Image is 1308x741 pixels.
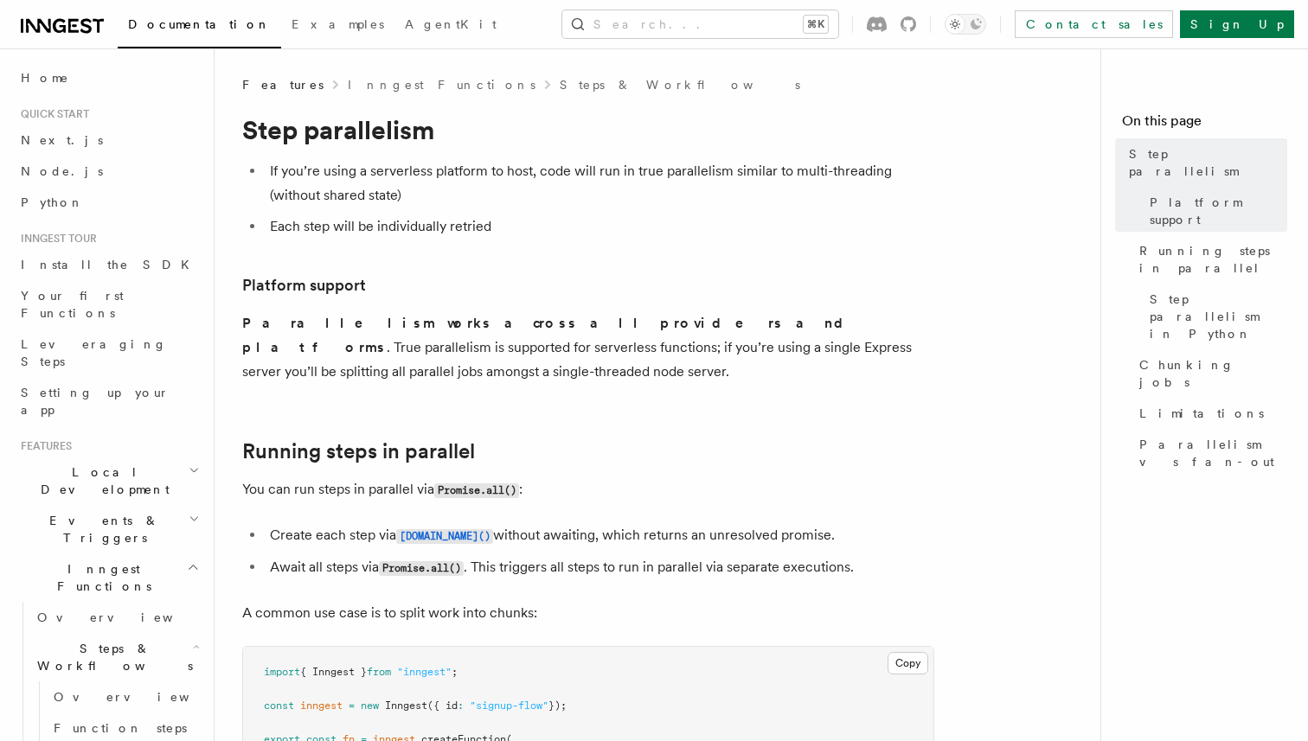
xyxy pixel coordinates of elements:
[1139,356,1287,391] span: Chunking jobs
[37,610,215,624] span: Overview
[14,107,89,121] span: Quick start
[30,633,203,681] button: Steps & Workflows
[242,114,934,145] h1: Step parallelism
[427,699,458,712] span: ({ id
[397,666,452,678] span: "inngest"
[14,457,203,505] button: Local Development
[1122,138,1287,187] a: Step parallelism
[548,699,567,712] span: });
[458,699,464,712] span: :
[21,164,103,178] span: Node.js
[560,76,800,93] a: Steps & Workflows
[265,555,934,580] li: Await all steps via . This triggers all steps to run in parallel via separate executions.
[1150,194,1287,228] span: Platform support
[14,560,187,595] span: Inngest Functions
[434,483,519,498] code: Promise.all()
[242,76,324,93] span: Features
[562,10,838,38] button: Search...⌘K
[30,640,193,674] span: Steps & Workflows
[14,62,203,93] a: Home
[945,14,986,35] button: Toggle dark mode
[14,439,72,453] span: Features
[1132,398,1287,429] a: Limitations
[14,512,189,546] span: Events & Triggers
[242,439,475,463] a: Running steps in parallel
[804,16,828,33] kbd: ⌘K
[1139,436,1287,470] span: Parallelism vs fan-out
[14,156,203,187] a: Node.js
[14,377,203,425] a: Setting up your app
[14,232,97,246] span: Inngest tour
[242,601,934,625] p: A common use case is to split work into chunks:
[14,249,203,280] a: Install the SDK
[242,477,934,502] p: You can run steps in parallel via :
[14,505,203,553] button: Events & Triggers
[292,17,384,31] span: Examples
[300,699,343,712] span: inngest
[14,187,203,218] a: Python
[128,17,271,31] span: Documentation
[1139,242,1287,277] span: Running steps in parallel
[1122,111,1287,138] h4: On this page
[242,311,934,384] p: . True parallelism is supported for serverless functions; if you’re using a single Express server...
[1180,10,1294,38] a: Sign Up
[1129,145,1287,180] span: Step parallelism
[396,527,493,543] a: [DOMAIN_NAME]()
[21,133,103,147] span: Next.js
[264,666,300,678] span: import
[21,337,167,368] span: Leveraging Steps
[47,681,203,712] a: Overview
[452,666,458,678] span: ;
[242,273,366,297] a: Platform support
[21,69,69,86] span: Home
[14,329,203,377] a: Leveraging Steps
[470,699,548,712] span: "signup-flow"
[54,690,232,704] span: Overview
[21,258,200,271] span: Install the SDK
[367,666,391,678] span: from
[14,553,203,602] button: Inngest Functions
[348,76,535,93] a: Inngest Functions
[21,195,84,209] span: Python
[14,463,189,498] span: Local Development
[54,721,187,735] span: Function steps
[394,5,507,47] a: AgentKit
[1139,405,1264,422] span: Limitations
[265,214,934,239] li: Each step will be individually retried
[379,561,464,576] code: Promise.all()
[118,5,281,48] a: Documentation
[385,699,427,712] span: Inngest
[1132,349,1287,398] a: Chunking jobs
[14,125,203,156] a: Next.js
[1143,284,1287,349] a: Step parallelism in Python
[349,699,355,712] span: =
[888,652,928,674] button: Copy
[361,699,379,712] span: new
[30,602,203,633] a: Overview
[405,17,497,31] span: AgentKit
[396,529,493,544] code: [DOMAIN_NAME]()
[1150,291,1287,342] span: Step parallelism in Python
[281,5,394,47] a: Examples
[242,315,857,355] strong: Parallelism works across all providers and platforms
[21,386,170,417] span: Setting up your app
[265,523,934,548] li: Create each step via without awaiting, which returns an unresolved promise.
[1143,187,1287,235] a: Platform support
[21,289,124,320] span: Your first Functions
[1132,429,1287,477] a: Parallelism vs fan-out
[1132,235,1287,284] a: Running steps in parallel
[265,159,934,208] li: If you’re using a serverless platform to host, code will run in true parallelism similar to multi...
[264,699,294,712] span: const
[1015,10,1173,38] a: Contact sales
[14,280,203,329] a: Your first Functions
[300,666,367,678] span: { Inngest }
